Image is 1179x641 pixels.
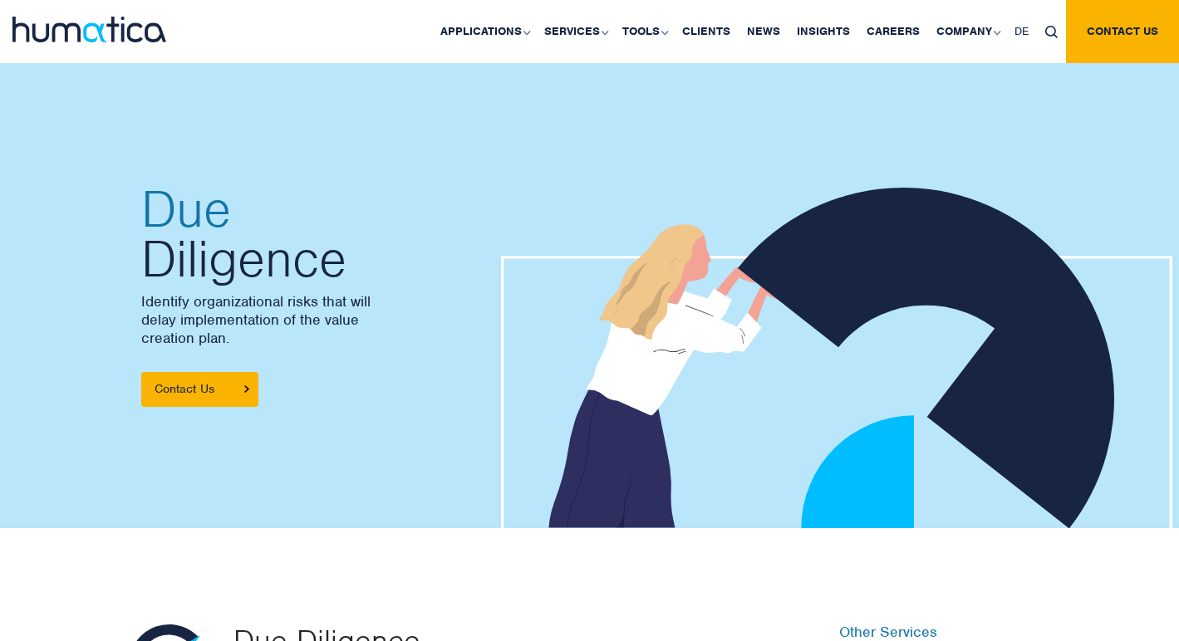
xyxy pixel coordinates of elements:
h2: Diligence [141,184,573,284]
img: logo [12,17,166,42]
p: Identify organizational risks that will delay implementation of the value creation plan. [141,292,573,347]
a: Contact Us [141,372,258,407]
span: DE [1014,24,1029,38]
img: search_icon [1045,26,1058,38]
img: arrowicon [244,385,249,393]
span: Due [141,184,573,234]
img: about_banner1 [501,188,1172,531]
